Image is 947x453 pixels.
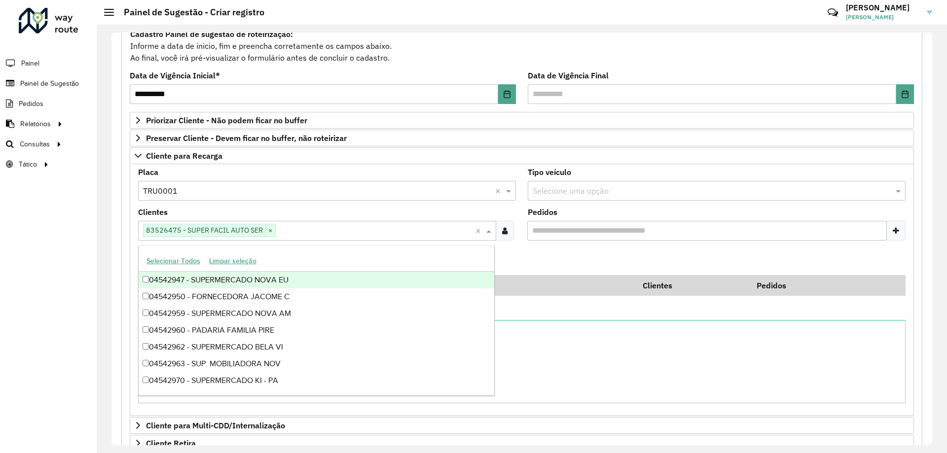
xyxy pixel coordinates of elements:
[130,28,914,64] div: Informe a data de inicio, fim e preencha corretamente os campos abaixo. Ao final, você irá pré-vi...
[528,70,609,81] label: Data de Vigência Final
[130,147,914,164] a: Cliente para Recarga
[138,206,168,218] label: Clientes
[130,435,914,452] a: Cliente Retira
[146,134,347,142] span: Preservar Cliente - Devem ficar no buffer, não roteirizar
[139,339,494,355] div: 04542962 - SUPERMERCADO BELA VI
[750,275,864,296] th: Pedidos
[377,275,636,296] th: Código Cliente
[528,166,571,178] label: Tipo veículo
[20,78,79,89] span: Painel de Sugestão
[265,225,275,237] span: ×
[138,166,158,178] label: Placa
[528,206,557,218] label: Pedidos
[19,159,37,170] span: Tático
[146,116,307,124] span: Priorizar Cliente - Não podem ficar no buffer
[139,389,494,406] div: 04543608 - FAMILIA [PERSON_NAME]
[19,99,43,109] span: Pedidos
[130,417,914,434] a: Cliente para Multi-CDD/Internalização
[139,288,494,305] div: 04542950 - FORNECEDORA JACOME C
[205,253,261,269] button: Limpar seleção
[130,29,293,39] strong: Cadastro Painel de sugestão de roteirização:
[139,272,494,288] div: 04542947 - SUPERMERCADO NOVA EU
[636,275,750,296] th: Clientes
[21,58,39,69] span: Painel
[146,152,222,160] span: Cliente para Recarga
[139,322,494,339] div: 04542960 - PADARIA FAMILIA PIRE
[144,224,265,236] span: 83526475 - SUPER FACIL AUTO SER
[146,439,196,447] span: Cliente Retira
[498,84,516,104] button: Choose Date
[846,13,920,22] span: [PERSON_NAME]
[146,421,285,429] span: Cliente para Multi-CDD/Internalização
[20,119,51,129] span: Relatórios
[896,84,914,104] button: Choose Date
[130,70,220,81] label: Data de Vigência Inicial
[20,139,50,149] span: Consultas
[139,305,494,322] div: 04542959 - SUPERMERCADO NOVA AM
[495,185,504,197] span: Clear all
[142,253,205,269] button: Selecionar Todos
[846,3,920,12] h3: [PERSON_NAME]
[475,225,484,237] span: Clear all
[130,112,914,129] a: Priorizar Cliente - Não podem ficar no buffer
[130,164,914,417] div: Cliente para Recarga
[130,130,914,146] a: Preservar Cliente - Devem ficar no buffer, não roteirizar
[822,2,843,23] a: Contato Rápido
[139,355,494,372] div: 04542963 - SUP. MOBILIADORA NOV
[114,7,264,18] h2: Painel de Sugestão - Criar registro
[139,372,494,389] div: 04542970 - SUPERMERCADO KI - PA
[138,245,495,396] ng-dropdown-panel: Options list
